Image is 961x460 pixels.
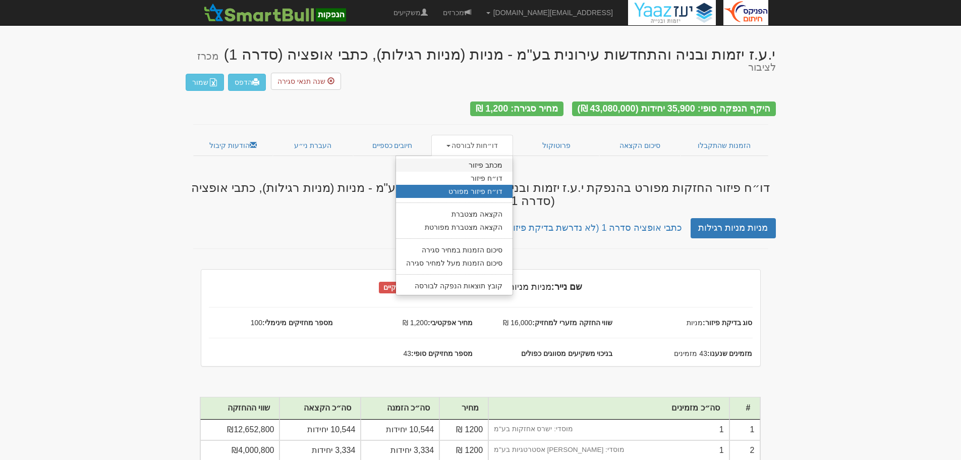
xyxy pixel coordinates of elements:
[193,135,273,156] a: הודעות קיבול
[396,279,513,292] a: קובץ תוצאות הנפקה לבורסה
[703,319,752,327] strong: סוג בדיקת פיזור:
[572,101,776,116] div: היקף הנפקה סופי: 35,900 יחידות (43,080,000 ₪)
[361,420,439,440] td: 10,544 יחידות
[396,172,513,185] a: דו״ח פיזור
[341,348,481,359] span: 43
[271,73,341,90] button: שנה תנאי סגירה
[620,318,760,328] span: מניות
[396,221,513,234] a: הקצאה מצטברת מפורטת
[396,185,513,198] a: דו״ח פיזור מפורט
[707,349,753,357] strong: מזמינים שנענו:
[379,282,469,293] span: פיזור אחזקות לא מתקיים
[470,101,563,116] div: מחיר סגירה: 1,200 ₪
[200,397,280,420] th: שווי ההחזקה
[200,420,280,440] td: ₪12,652,800
[681,135,768,156] a: הזמנות שהתקבלו
[439,397,488,420] th: מחיר
[277,77,325,85] span: שנה תנאי סגירה
[201,318,341,328] span: 100
[201,282,760,292] h4: מניות מניות רגילות
[197,50,776,73] small: מכרז לציבור
[396,243,513,257] a: סיכום הזמנות במחיר סגירה
[431,135,513,156] a: דו״חות לבורסה
[353,135,432,156] a: חיובים כספיים
[209,78,217,86] img: excel-file-white.png
[396,257,513,270] a: סיכום הזמנות מעל למחיר סגירה
[729,420,760,440] td: 1
[279,420,361,440] td: 10,544 יחידות
[361,397,439,420] th: סה״כ הזמנה
[620,348,760,359] span: 43 מזמינים
[488,397,729,420] th: סה״כ מזמינים
[201,3,349,23] img: SmartBull Logo
[532,319,612,327] strong: שווי החזקה מזערי למחזיק:
[691,218,775,238] a: מניות מניות רגילות
[396,208,513,221] a: הקצאה מצטברת
[186,181,776,208] h3: דו״ח פיזור החזקות מפורט בהנפקת י.ע.ז יזמות ובניה והתחדשות עירונית בע"מ - מניות (מניות רגילות), כת...
[273,135,353,156] a: העברת ני״ע
[497,218,690,238] a: כתבי אופציה סדרה 1 (לא נדרשת בדיקת פיזור)
[521,349,613,357] strong: בניכוי משקיעים מסווגים כפולים
[439,420,488,440] td: 1200 ₪
[186,46,776,73] div: י.ע.ז יזמות ובניה והתחדשות עירונית בע"מ - מניות (מניות רגילות), כתבי אופציה (סדרה 1)
[428,319,473,327] strong: מחיר אפקטיבי:
[262,319,333,327] strong: מספר מחזיקים מינימלי:
[341,318,481,328] span: 1,200 ₪
[599,135,681,156] a: סיכום הקצאה
[494,446,625,453] small: מוסדי: [PERSON_NAME] אסטרטגיות בע"מ
[513,135,600,156] a: פרוטוקול
[396,159,513,172] a: מכתב פיזור
[729,397,760,420] th: #
[279,397,361,420] th: סה״כ הקצאה
[488,420,729,440] td: 1
[411,349,473,357] strong: מספר מחזיקים סופי:
[494,425,573,433] small: מוסדי: ישרס אחזקות בע"מ
[481,318,620,328] span: 16,000 ₪
[228,74,266,91] a: הדפס
[186,74,224,91] button: שמור
[551,282,582,292] strong: שם נייר:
